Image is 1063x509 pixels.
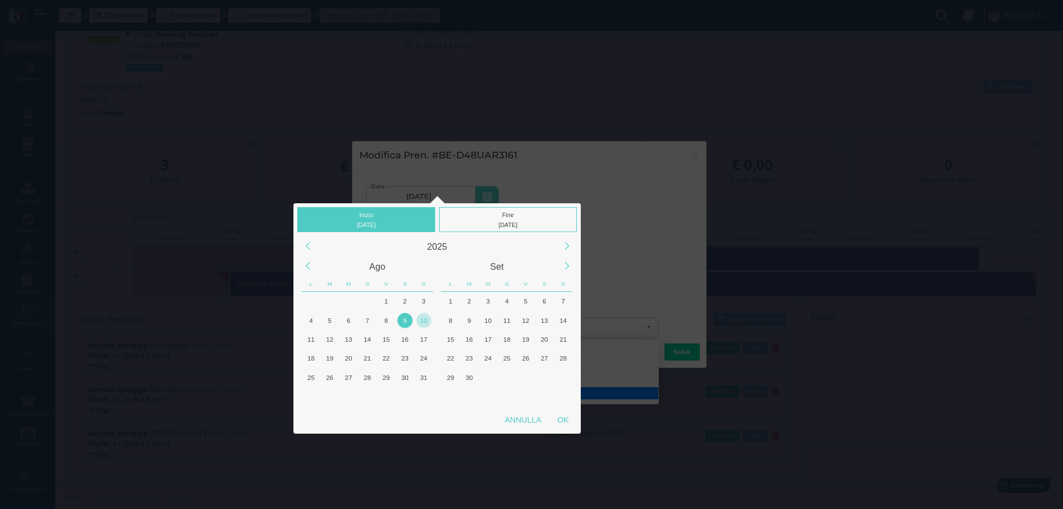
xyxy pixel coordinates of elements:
[379,313,394,328] div: 8
[537,351,552,366] div: 27
[296,234,319,258] div: Previous Year
[479,368,498,387] div: Mercoledì, Ottobre 1
[360,370,375,385] div: 28
[441,349,460,368] div: Lunedì, Settembre 22
[462,370,477,385] div: 30
[395,276,414,292] div: Sabato
[443,351,458,366] div: 22
[549,410,577,430] div: OK
[379,351,394,366] div: 22
[398,351,412,366] div: 23
[479,349,498,368] div: Mercoledì, Settembre 24
[395,311,414,330] div: Sabato, Agosto 9
[339,292,358,311] div: Mercoledì, Luglio 30
[379,332,394,347] div: 15
[395,368,414,387] div: Sabato, Agosto 30
[554,292,572,311] div: Domenica, Settembre 7
[416,332,431,347] div: 17
[537,294,552,309] div: 6
[481,351,496,366] div: 24
[360,313,375,328] div: 7
[481,332,496,347] div: 17
[499,351,514,366] div: 25
[339,311,358,330] div: Mercoledì, Agosto 6
[516,311,535,330] div: Venerdì, Settembre 12
[416,313,431,328] div: 10
[296,254,319,278] div: Previous Month
[302,349,321,368] div: Lunedì, Agosto 18
[414,276,433,292] div: Domenica
[516,330,535,348] div: Venerdì, Settembre 19
[358,276,377,292] div: Giovedì
[358,311,377,330] div: Giovedì, Agosto 7
[33,9,73,17] span: Assistenza
[318,256,437,276] div: Agosto
[416,351,431,366] div: 24
[498,349,517,368] div: Giovedì, Settembre 25
[556,332,571,347] div: 21
[339,368,358,387] div: Mercoledì, Agosto 27
[535,311,554,330] div: Sabato, Settembre 13
[441,387,460,405] div: Lunedì, Ottobre 6
[479,311,498,330] div: Mercoledì, Settembre 10
[555,254,579,278] div: Next Month
[462,332,477,347] div: 16
[395,349,414,368] div: Sabato, Agosto 23
[516,368,535,387] div: Venerdì, Ottobre 3
[517,276,535,292] div: Venerdì
[321,292,339,311] div: Martedì, Luglio 29
[395,330,414,348] div: Sabato, Agosto 16
[518,294,533,309] div: 5
[556,313,571,328] div: 14
[442,220,575,230] div: [DATE]
[414,292,433,311] div: Domenica, Agosto 3
[535,368,554,387] div: Sabato, Ottobre 4
[443,294,458,309] div: 1
[322,370,337,385] div: 26
[302,330,321,348] div: Lunedì, Agosto 11
[303,313,318,328] div: 4
[302,387,321,405] div: Lunedì, Settembre 1
[339,276,358,292] div: Mercoledì
[497,410,549,430] div: Annulla
[302,292,321,311] div: Lunedì, Luglio 28
[499,294,514,309] div: 4
[358,330,377,348] div: Giovedì, Agosto 14
[302,276,321,292] div: Lunedì
[441,368,460,387] div: Lunedì, Settembre 29
[479,330,498,348] div: Mercoledì, Settembre 17
[398,294,412,309] div: 2
[535,387,554,405] div: Sabato, Ottobre 11
[479,387,498,405] div: Mercoledì, Ottobre 8
[462,294,477,309] div: 2
[339,387,358,405] div: Mercoledì, Settembre 3
[443,332,458,347] div: 15
[554,368,572,387] div: Domenica, Ottobre 5
[443,370,458,385] div: 29
[358,349,377,368] div: Giovedì, Agosto 21
[416,294,431,309] div: 3
[358,292,377,311] div: Giovedì, Luglio 31
[460,368,479,387] div: Martedì, Settembre 30
[498,368,517,387] div: Giovedì, Ottobre 2
[518,351,533,366] div: 26
[479,292,498,311] div: Mercoledì, Settembre 3
[437,256,557,276] div: Settembre
[414,368,433,387] div: Domenica, Agosto 31
[554,276,572,292] div: Domenica
[377,276,396,292] div: Venerdì
[322,351,337,366] div: 19
[341,313,356,328] div: 6
[462,313,477,328] div: 9
[302,368,321,387] div: Lunedì, Agosto 25
[441,276,460,292] div: Lunedì
[556,351,571,366] div: 28
[537,332,552,347] div: 20
[499,313,514,328] div: 11
[376,349,395,368] div: Venerdì, Agosto 22
[379,294,394,309] div: 1
[516,292,535,311] div: Venerdì, Settembre 5
[416,370,431,385] div: 31
[441,292,460,311] div: Lunedì, Settembre 1
[414,330,433,348] div: Domenica, Agosto 17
